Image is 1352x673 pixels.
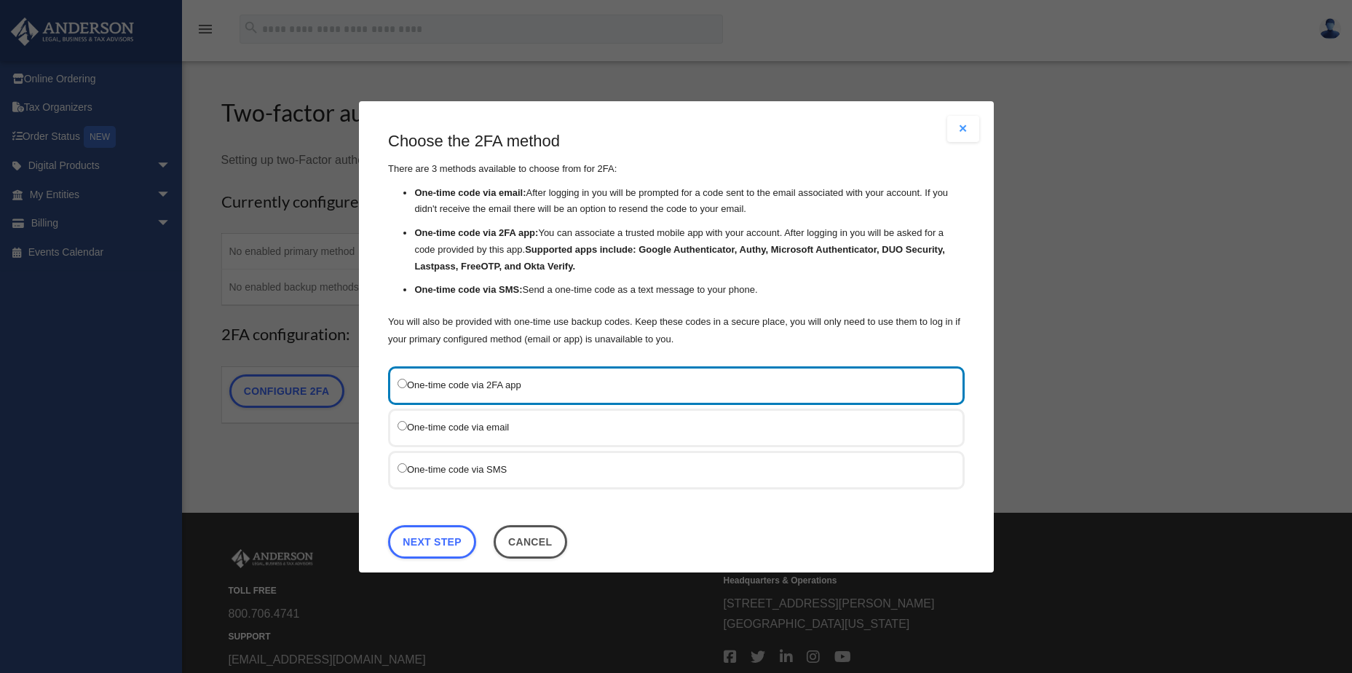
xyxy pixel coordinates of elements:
[398,417,941,436] label: One-time code via email
[398,420,407,430] input: One-time code via email
[388,130,965,348] div: There are 3 methods available to choose from for 2FA:
[398,463,407,472] input: One-time code via SMS
[388,312,965,347] p: You will also be provided with one-time use backup codes. Keep these codes in a secure place, you...
[398,378,407,387] input: One-time code via 2FA app
[388,524,476,558] a: Next Step
[414,186,526,197] strong: One-time code via email:
[493,524,566,558] button: Close this dialog window
[414,225,965,275] li: You can associate a trusted mobile app with your account. After logging in you will be asked for ...
[947,116,979,142] button: Close modal
[414,184,965,218] li: After logging in you will be prompted for a code sent to the email associated with your account. ...
[414,227,538,238] strong: One-time code via 2FA app:
[398,460,941,478] label: One-time code via SMS
[414,282,965,299] li: Send a one-time code as a text message to your phone.
[388,130,965,153] h3: Choose the 2FA method
[414,284,522,295] strong: One-time code via SMS:
[414,243,944,271] strong: Supported apps include: Google Authenticator, Authy, Microsoft Authenticator, DUO Security, Lastp...
[398,375,941,393] label: One-time code via 2FA app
